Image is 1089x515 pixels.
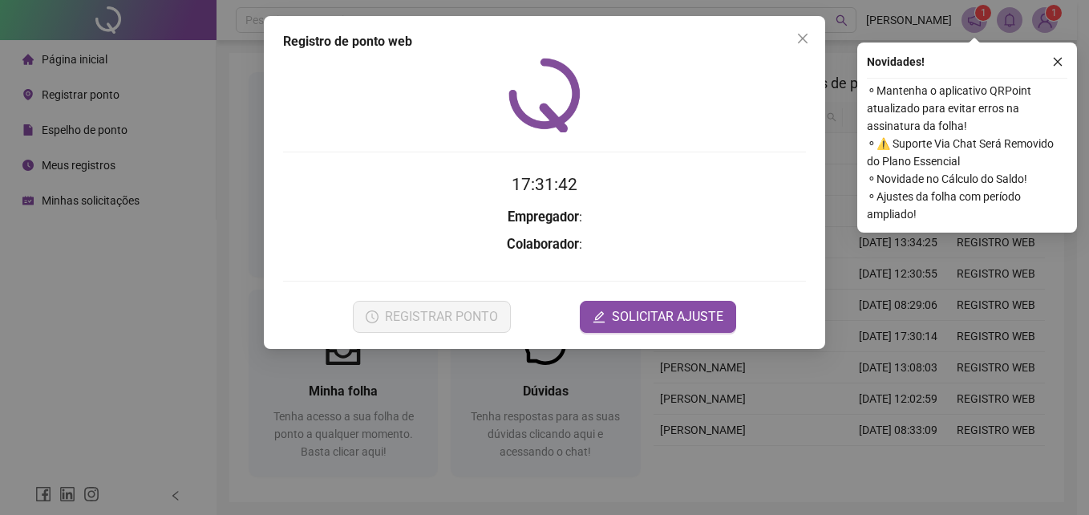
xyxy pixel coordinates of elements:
[580,301,736,333] button: editSOLICITAR AJUSTE
[867,53,925,71] span: Novidades !
[867,170,1067,188] span: ⚬ Novidade no Cálculo do Saldo!
[283,32,806,51] div: Registro de ponto web
[593,310,605,323] span: edit
[867,82,1067,135] span: ⚬ Mantenha o aplicativo QRPoint atualizado para evitar erros na assinatura da folha!
[508,209,579,225] strong: Empregador
[283,207,806,228] h3: :
[867,188,1067,223] span: ⚬ Ajustes da folha com período ampliado!
[508,58,581,132] img: QRPoint
[796,32,809,45] span: close
[1052,56,1063,67] span: close
[612,307,723,326] span: SOLICITAR AJUSTE
[353,301,511,333] button: REGISTRAR PONTO
[867,135,1067,170] span: ⚬ ⚠️ Suporte Via Chat Será Removido do Plano Essencial
[790,26,816,51] button: Close
[512,175,577,194] time: 17:31:42
[507,237,579,252] strong: Colaborador
[283,234,806,255] h3: :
